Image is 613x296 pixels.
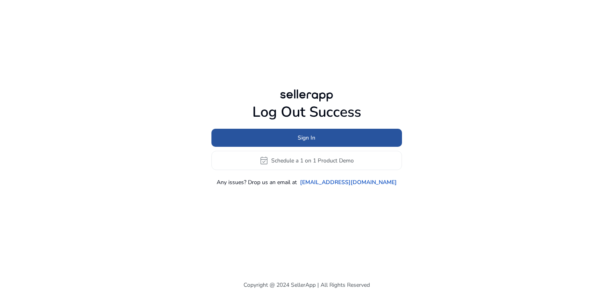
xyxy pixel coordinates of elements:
button: Sign In [211,129,402,147]
p: Any issues? Drop us an email at [217,178,297,187]
button: event_availableSchedule a 1 on 1 Product Demo [211,151,402,170]
span: event_available [259,156,269,165]
span: Sign In [298,134,315,142]
a: [EMAIL_ADDRESS][DOMAIN_NAME] [300,178,397,187]
h1: Log Out Success [211,103,402,121]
